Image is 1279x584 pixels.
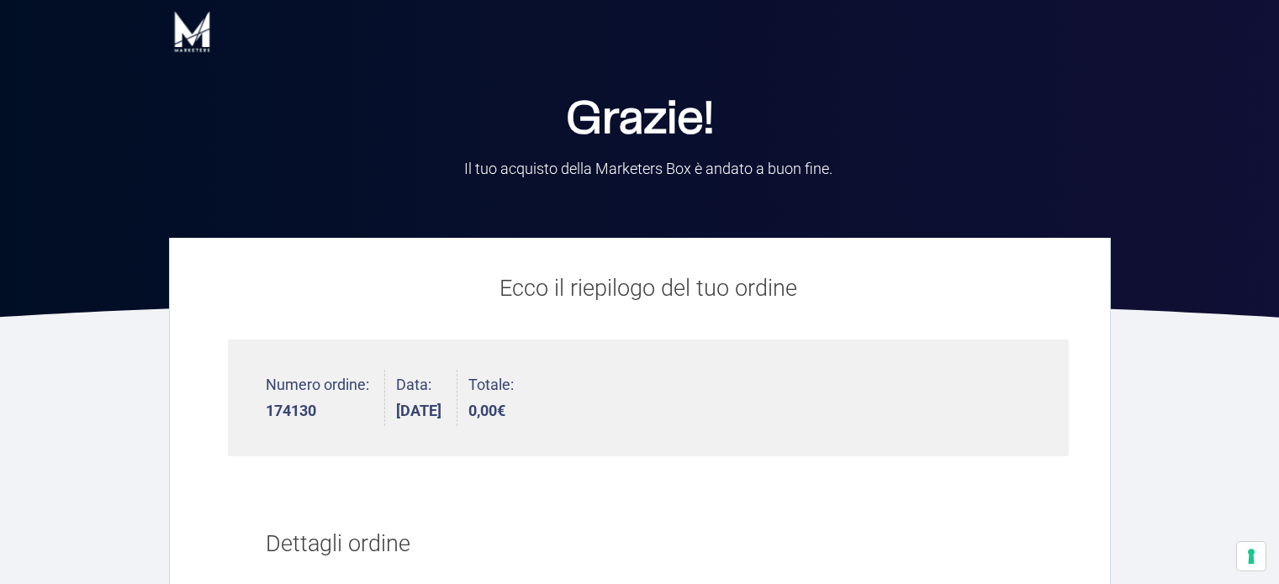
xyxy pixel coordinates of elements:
h2: Grazie! [337,97,943,143]
button: Le tue preferenze relative al consenso per le tecnologie di tracciamento [1237,542,1266,571]
li: Numero ordine: [266,370,385,426]
li: Data: [396,370,457,426]
bdi: 0,00 [468,402,505,419]
strong: 174130 [266,403,369,418]
li: Totale: [468,370,514,426]
p: Ecco il riepilogo del tuo ordine [228,271,1069,306]
h2: Dettagli ordine [266,509,1031,580]
strong: [DATE] [396,403,441,418]
span: € [497,402,505,419]
p: Il tuo acquisto della Marketers Box è andato a buon fine. [379,158,917,179]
